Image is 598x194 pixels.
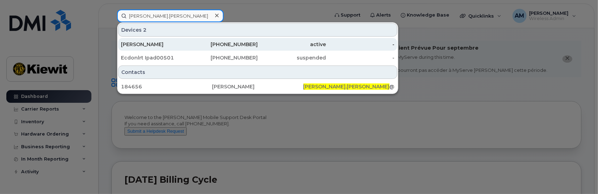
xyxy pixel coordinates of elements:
div: Devices [118,23,397,37]
div: active [258,41,326,48]
iframe: Messenger Launcher [567,163,593,189]
div: [PHONE_NUMBER] [189,41,258,48]
div: @[PERSON_NAME][DOMAIN_NAME] [303,83,394,90]
div: - [326,41,395,48]
div: - [326,54,395,61]
span: 2 [143,26,147,33]
a: [PERSON_NAME][PHONE_NUMBER]active- [118,38,397,51]
a: Ecdonlrt Ipad00501[PHONE_NUMBER]suspended- [118,51,397,64]
div: Ecdonlrt Ipad00501 [121,54,189,61]
span: [PERSON_NAME].[PERSON_NAME] [303,83,390,90]
a: 184656[PERSON_NAME][PERSON_NAME].[PERSON_NAME]@[PERSON_NAME][DOMAIN_NAME] [118,80,397,93]
div: Contacts [118,65,397,79]
div: 184656 [121,83,212,90]
div: suspended [258,54,326,61]
div: [PERSON_NAME] [212,83,303,90]
div: [PHONE_NUMBER] [189,54,258,61]
div: [PERSON_NAME] [121,41,189,48]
